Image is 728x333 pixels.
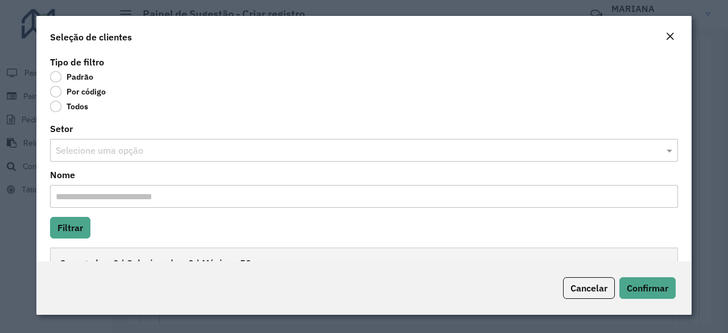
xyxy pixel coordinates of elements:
span: Confirmar [627,282,668,294]
span: Cancelar [570,282,607,294]
label: Nome [50,168,75,182]
h4: Seleção de clientes [50,30,132,44]
label: Tipo de filtro [50,55,104,69]
button: Confirmar [619,277,676,299]
label: Todos [50,101,88,112]
button: Cancelar [563,277,615,299]
button: Close [662,30,678,44]
button: Filtrar [50,217,90,239]
label: Setor [50,122,73,135]
label: Padrão [50,71,93,83]
div: Carregadas: 0 | Selecionadas: 0 | Máximo: 50 [50,248,678,277]
label: Por código [50,86,106,97]
em: Fechar [665,32,675,41]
